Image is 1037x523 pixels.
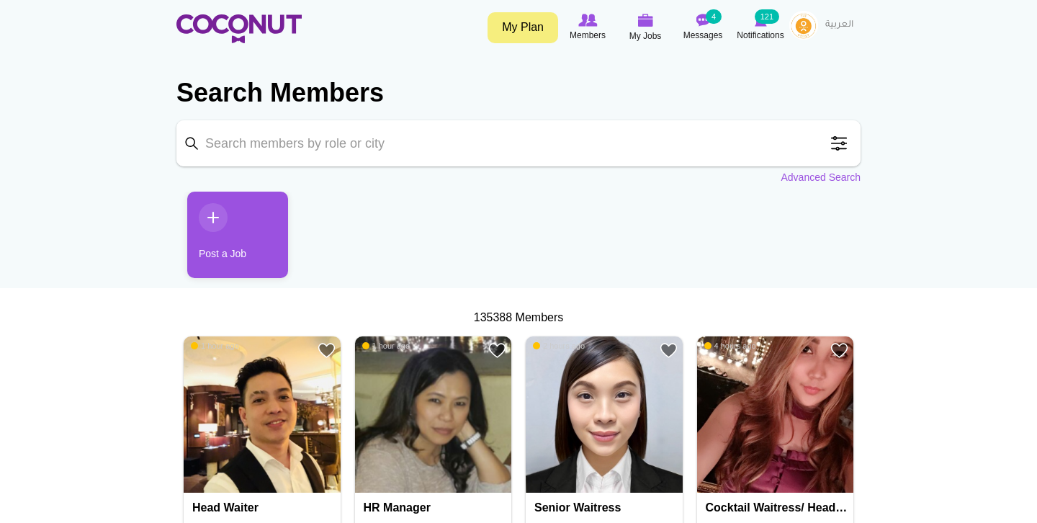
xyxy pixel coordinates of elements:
[488,341,506,359] a: Add to Favourites
[570,28,606,43] span: Members
[176,14,302,43] img: Home
[192,501,336,514] h4: Head Waiter
[674,11,732,44] a: Messages Messages 4
[176,76,861,110] h2: Search Members
[660,341,678,359] a: Add to Favourites
[578,14,597,27] img: Browse Members
[637,14,653,27] img: My Jobs
[488,12,558,43] a: My Plan
[781,170,861,184] a: Advanced Search
[755,14,767,27] img: Notifications
[176,310,861,326] div: 135388 Members
[704,341,756,351] span: 4 hours ago
[818,11,861,40] a: العربية
[616,11,674,45] a: My Jobs My Jobs
[318,341,336,359] a: Add to Favourites
[533,341,585,351] span: 2 hours ago
[737,28,784,43] span: Notifications
[176,192,277,289] li: 1 / 1
[683,28,723,43] span: Messages
[559,11,616,44] a: Browse Members Members
[191,341,239,351] span: 1 hour ago
[534,501,678,514] h4: Senior Waitress
[187,192,288,278] a: Post a Job
[706,501,849,514] h4: Cocktail Waitress/ head waitresses/vip waitress/waitress
[732,11,789,44] a: Notifications Notifications 121
[362,341,410,351] span: 1 hour ago
[176,120,861,166] input: Search members by role or city
[696,14,710,27] img: Messages
[830,341,848,359] a: Add to Favourites
[755,9,779,24] small: 121
[629,29,662,43] span: My Jobs
[364,501,507,514] h4: HR Manager
[706,9,722,24] small: 4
